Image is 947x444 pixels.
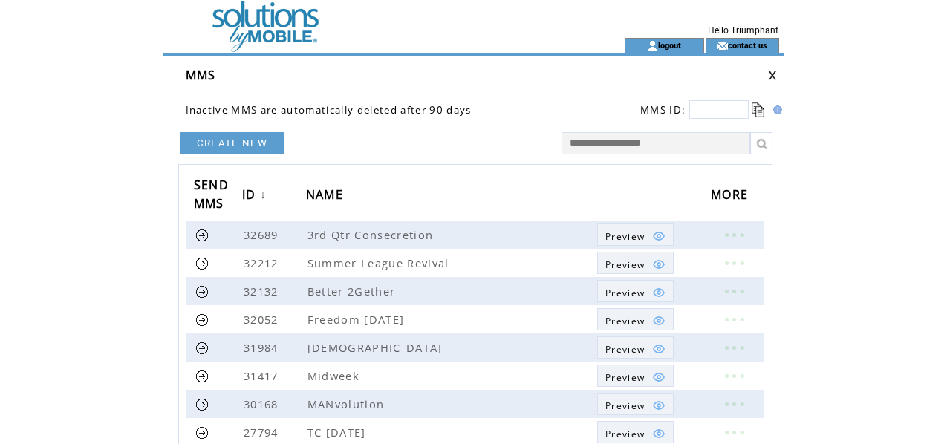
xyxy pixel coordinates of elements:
span: Midweek [307,368,363,383]
img: eye.png [652,399,665,412]
span: SEND MMS [194,173,229,219]
img: eye.png [652,314,665,327]
span: Inactive MMS are automatically deleted after 90 days [186,103,472,117]
span: Show MMS preview [605,315,645,327]
a: Preview [597,421,674,443]
span: [DEMOGRAPHIC_DATA] [307,340,446,355]
img: help.gif [769,105,782,114]
a: contact us [728,40,767,50]
span: Show MMS preview [605,371,645,384]
span: MORE [711,183,752,210]
a: ID↓ [242,182,270,209]
span: Freedom [DATE] [307,312,409,327]
a: Preview [597,308,674,330]
span: NAME [306,183,347,210]
a: Preview [597,365,674,387]
span: MMS [186,67,216,83]
a: Preview [597,223,674,246]
a: Preview [597,252,674,274]
span: ID [242,183,260,210]
a: logout [658,40,681,50]
span: MANvolution [307,396,388,411]
img: eye.png [652,229,665,243]
span: 3rd Qtr Consecretion [307,227,437,242]
span: Hello Triumphant [708,25,778,36]
img: eye.png [652,258,665,271]
span: 31417 [244,368,282,383]
span: Show MMS preview [605,428,645,440]
a: Preview [597,393,674,415]
span: 32052 [244,312,282,327]
span: 32132 [244,284,282,298]
span: Show MMS preview [605,399,645,412]
img: account_icon.gif [647,40,658,52]
a: NAME [306,182,351,209]
span: 32689 [244,227,282,242]
img: eye.png [652,286,665,299]
span: Show MMS preview [605,258,645,271]
span: Summer League Revival [307,255,453,270]
span: Show MMS preview [605,343,645,356]
span: Show MMS preview [605,230,645,243]
a: Preview [597,280,674,302]
span: 27794 [244,425,282,440]
img: eye.png [652,427,665,440]
a: Preview [597,336,674,359]
span: MMS ID: [640,103,686,117]
a: CREATE NEW [180,132,284,154]
span: TC [DATE] [307,425,370,440]
span: Show MMS preview [605,287,645,299]
span: 32212 [244,255,282,270]
span: Better 2Gether [307,284,400,298]
span: 30168 [244,396,282,411]
img: contact_us_icon.gif [717,40,728,52]
span: 31984 [244,340,282,355]
img: eye.png [652,370,665,384]
img: eye.png [652,342,665,356]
